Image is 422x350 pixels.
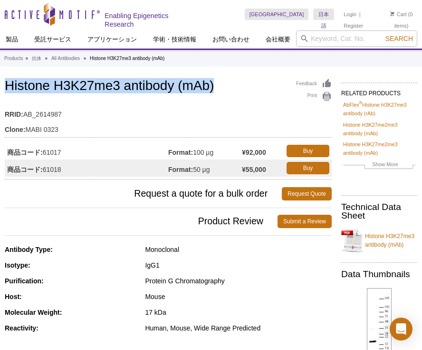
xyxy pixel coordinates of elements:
img: Your Cart [390,11,394,16]
strong: Reactivity: [5,324,38,332]
strong: ¥92,000 [242,148,266,157]
strong: Antibody Type: [5,246,53,253]
a: AbFlex®Histone H3K27me3 antibody (rAb) [343,100,415,118]
li: » [25,56,28,61]
a: Buy [287,145,329,157]
td: AB_2614987 [5,104,332,120]
a: Show More [343,160,415,171]
h2: RELATED PRODUCTS [341,82,417,100]
td: 61017 [5,142,168,160]
a: All Antibodies [51,54,80,63]
a: 抗体 [32,54,41,63]
button: Search [383,34,416,43]
strong: RRID: [5,110,23,119]
div: Monoclonal [145,245,332,254]
h1: Histone H3K27me3 antibody (mAb) [5,79,332,95]
a: Submit a Review [278,215,332,228]
h2: Enabling Epigenetics Research [105,11,183,29]
strong: 商品コード: [7,165,43,174]
strong: ¥55,000 [242,165,266,174]
a: 学術・技術情報 [147,30,202,49]
li: » [84,56,86,61]
a: Register [344,22,363,29]
a: 日本語 [313,9,334,20]
a: Print [296,91,332,102]
strong: Format: [168,165,193,174]
li: | [359,9,361,20]
td: 100 µg [168,142,242,160]
td: 61018 [5,160,168,177]
a: Login [344,11,356,18]
div: 17 kDa [145,308,332,317]
strong: Host: [5,293,22,300]
strong: Purification: [5,277,44,285]
strong: Molecular Weight: [5,309,62,316]
strong: Isotype: [5,261,30,269]
input: Keyword, Cat. No. [296,30,417,47]
a: アプリケーション [82,30,143,49]
a: お問い合わせ [207,30,255,49]
a: Feedback [296,79,332,89]
li: » [45,56,48,61]
div: Human, Mouse, Wide Range Predicted [145,324,332,332]
sup: ® [359,101,363,106]
a: 会社概要 [260,30,296,49]
a: Cart [390,11,407,18]
a: Request Quote [282,187,332,200]
a: [GEOGRAPHIC_DATA] [245,9,309,20]
div: Mouse [145,292,332,301]
td: MABI 0323 [5,120,332,135]
span: Product Review [5,215,278,228]
a: Products [4,54,23,63]
strong: Format: [168,148,193,157]
div: Open Intercom Messenger [390,318,412,340]
a: Histone H3K27me2me3 antibody (mAb) [343,120,415,138]
a: 受託サービス [29,30,77,49]
a: Buy [287,162,329,174]
a: Histone H3K27me2me3 antibody (mAb) [343,140,415,157]
div: IgG1 [145,261,332,270]
span: Search [385,35,413,42]
h2: Technical Data Sheet [341,203,417,220]
td: 50 µg [168,160,242,177]
strong: 商品コード: [7,148,43,157]
li: (0 items) [385,9,417,31]
li: Histone H3K27me3 antibody (mAb) [90,56,164,61]
a: Histone H3K27me3 antibody (mAb) [341,226,417,255]
strong: Clone: [5,125,26,134]
h2: Data Thumbnails [341,270,417,279]
span: Request a quote for a bulk order [5,187,282,200]
div: Protein G Chromatography [145,277,332,285]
